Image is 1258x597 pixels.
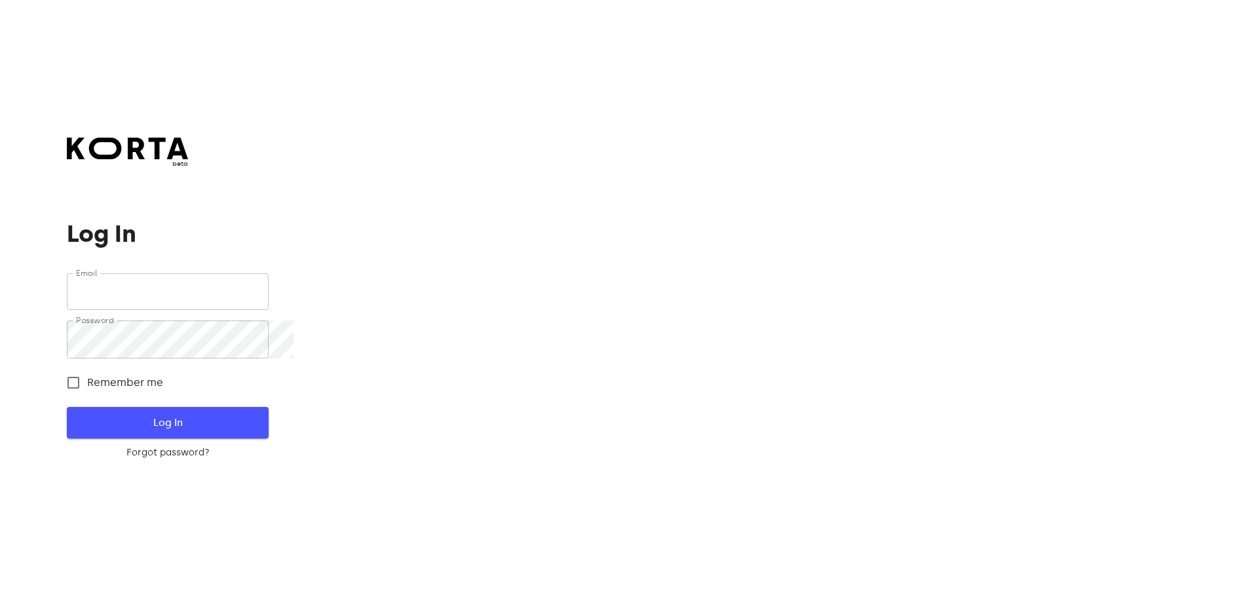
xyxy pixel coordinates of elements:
[67,407,268,438] button: Log In
[88,414,247,431] span: Log In
[67,138,188,168] a: beta
[87,375,163,391] span: Remember me
[67,138,188,159] img: Korta
[67,159,188,168] span: beta
[67,446,268,459] a: Forgot password?
[67,221,268,247] h1: Log In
